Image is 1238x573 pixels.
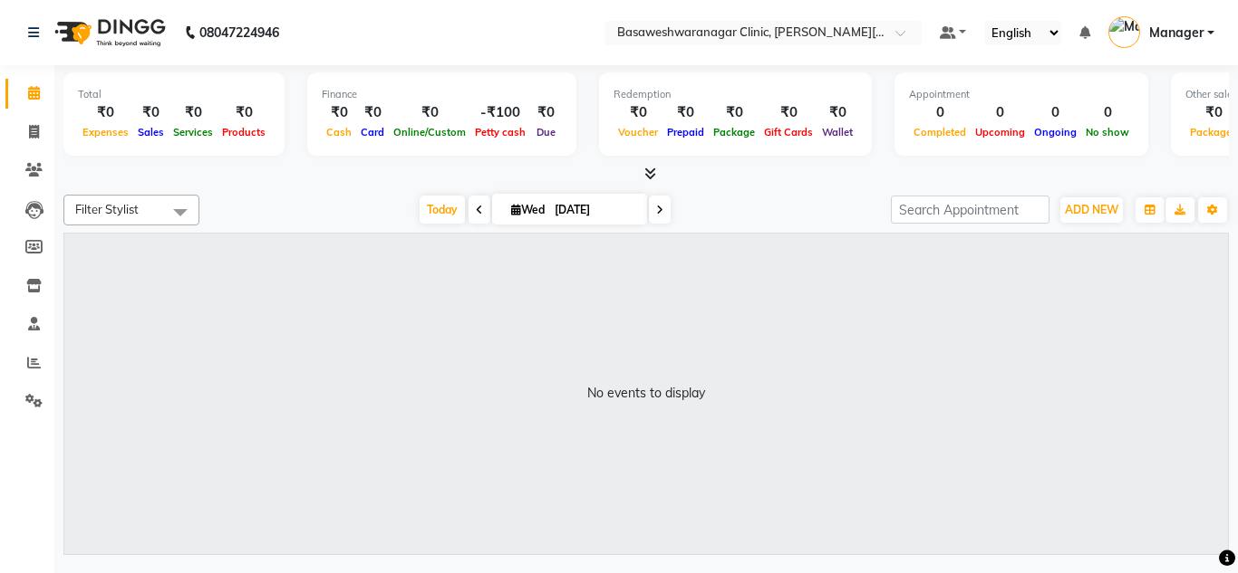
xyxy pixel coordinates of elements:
div: -₹100 [470,102,530,123]
div: 0 [971,102,1030,123]
div: ₹0 [530,102,562,123]
span: Ongoing [1030,126,1081,138]
span: Wed [507,203,549,216]
span: Upcoming [971,126,1030,138]
div: ₹0 [389,102,470,123]
span: Manager [1149,24,1204,43]
span: Sales [133,126,169,138]
span: Cash [322,126,356,138]
div: Total [78,87,270,102]
div: ₹0 [322,102,356,123]
div: ₹0 [133,102,169,123]
span: Prepaid [663,126,709,138]
div: ₹0 [817,102,857,123]
span: No show [1081,126,1134,138]
input: Search Appointment [891,196,1049,224]
span: Gift Cards [759,126,817,138]
span: Filter Stylist [75,202,139,216]
span: Petty cash [470,126,530,138]
span: ADD NEW [1065,203,1118,216]
div: ₹0 [356,102,389,123]
div: 0 [909,102,971,123]
div: 0 [1030,102,1081,123]
span: Products [218,126,270,138]
div: No events to display [587,384,705,403]
b: 08047224946 [199,7,279,58]
span: Package [709,126,759,138]
button: ADD NEW [1060,197,1123,223]
div: Redemption [614,87,857,102]
span: Today [420,196,465,224]
span: Expenses [78,126,133,138]
span: Due [532,126,560,138]
div: ₹0 [218,102,270,123]
span: Voucher [614,126,663,138]
div: ₹0 [759,102,817,123]
div: Finance [322,87,562,102]
div: ₹0 [169,102,218,123]
img: logo [46,7,170,58]
div: Appointment [909,87,1134,102]
div: ₹0 [614,102,663,123]
span: Completed [909,126,971,138]
span: Card [356,126,389,138]
span: Wallet [817,126,857,138]
img: Manager [1108,16,1140,48]
div: 0 [1081,102,1134,123]
div: ₹0 [709,102,759,123]
span: Services [169,126,218,138]
div: ₹0 [78,102,133,123]
div: ₹0 [663,102,709,123]
input: 2025-09-03 [549,196,640,224]
span: Online/Custom [389,126,470,138]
